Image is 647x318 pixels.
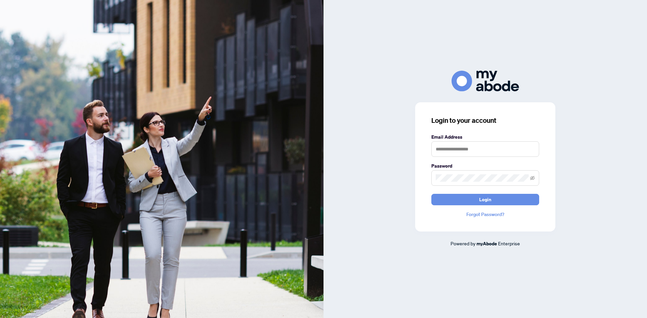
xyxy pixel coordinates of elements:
label: Email Address [431,133,539,141]
label: Password [431,162,539,170]
span: Enterprise [498,240,520,246]
a: myAbode [476,240,497,247]
span: eye-invisible [530,176,535,180]
h3: Login to your account [431,116,539,125]
a: Forgot Password? [431,211,539,218]
span: Login [479,194,491,205]
img: ma-logo [452,71,519,91]
span: Powered by [451,240,475,246]
button: Login [431,194,539,205]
